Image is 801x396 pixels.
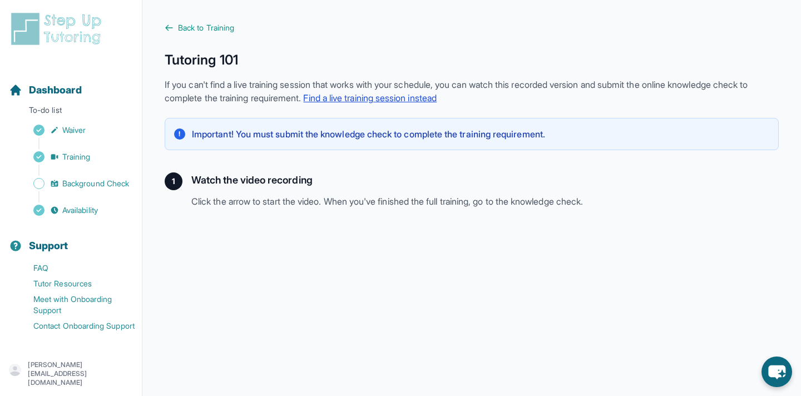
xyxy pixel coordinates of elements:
[4,220,137,258] button: Support
[303,92,437,103] a: Find a live training session instead
[9,276,142,291] a: Tutor Resources
[9,122,142,138] a: Waiver
[4,65,137,102] button: Dashboard
[28,360,133,387] p: [PERSON_NAME][EMAIL_ADDRESS][DOMAIN_NAME]
[192,127,545,141] p: Important! You must submit the knowledge check to complete the training requirement.
[9,318,142,334] a: Contact Onboarding Support
[165,51,779,69] h1: Tutoring 101
[9,176,142,191] a: Background Check
[165,22,779,33] a: Back to Training
[9,291,142,318] a: Meet with Onboarding Support
[191,195,779,208] p: Click the arrow to start the video. When you've finished the full training, go to the knowledge c...
[62,151,91,162] span: Training
[165,78,779,105] p: If you can't find a live training session that works with your schedule, you can watch this recor...
[762,357,792,387] button: chat-button
[9,360,133,387] button: [PERSON_NAME][EMAIL_ADDRESS][DOMAIN_NAME]
[9,149,142,165] a: Training
[9,202,142,218] a: Availability
[62,205,98,216] span: Availability
[62,125,86,136] span: Waiver
[29,238,68,254] span: Support
[29,82,82,98] span: Dashboard
[172,176,175,187] span: 1
[191,172,779,188] h2: Watch the video recording
[62,178,129,189] span: Background Check
[9,82,82,98] a: Dashboard
[179,130,180,138] span: !
[178,22,234,33] span: Back to Training
[9,11,108,47] img: logo
[4,105,137,120] p: To-do list
[9,260,142,276] a: FAQ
